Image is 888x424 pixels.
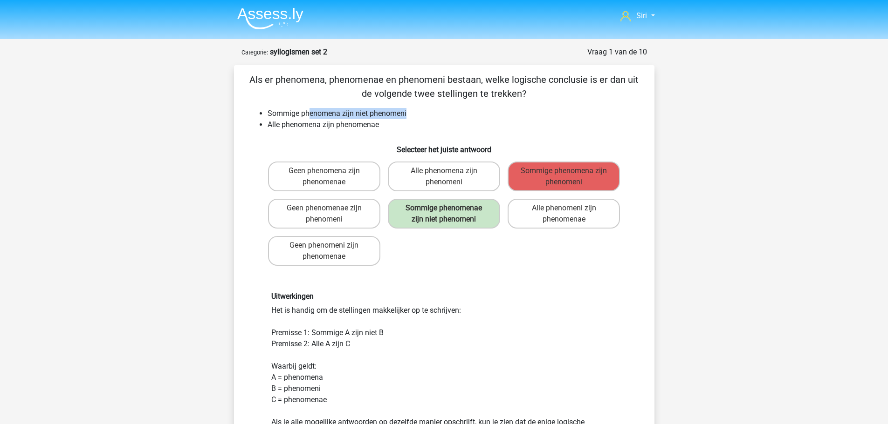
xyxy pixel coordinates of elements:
[268,108,640,119] li: Sommige phenomena zijn niet phenomeni
[237,7,303,29] img: Assessly
[636,11,647,20] span: Siri
[268,162,380,191] label: Geen phenomena zijn phenomenae
[271,292,617,301] h6: Uitwerkingen
[249,138,640,154] h6: Selecteer het juiste antwoord
[268,199,380,229] label: Geen phenomenae zijn phenomeni
[587,47,647,58] div: Vraag 1 van de 10
[241,49,268,56] small: Categorie:
[249,73,640,101] p: Als er phenomena, phenomenae en phenomeni bestaan, welke logische conclusie is er dan uit de volg...
[270,47,327,56] strong: syllogismen set 2
[508,162,620,191] label: Sommige phenomena zijn phenomeni
[508,199,620,229] label: Alle phenomeni zijn phenomenae
[617,10,658,21] a: Siri
[388,162,500,191] label: Alle phenomena zijn phenomeni
[268,119,640,130] li: Alle phenomena zijn phenomenae
[268,236,380,266] label: Geen phenomeni zijn phenomenae
[388,199,500,229] label: Sommige phenomenae zijn niet phenomeni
